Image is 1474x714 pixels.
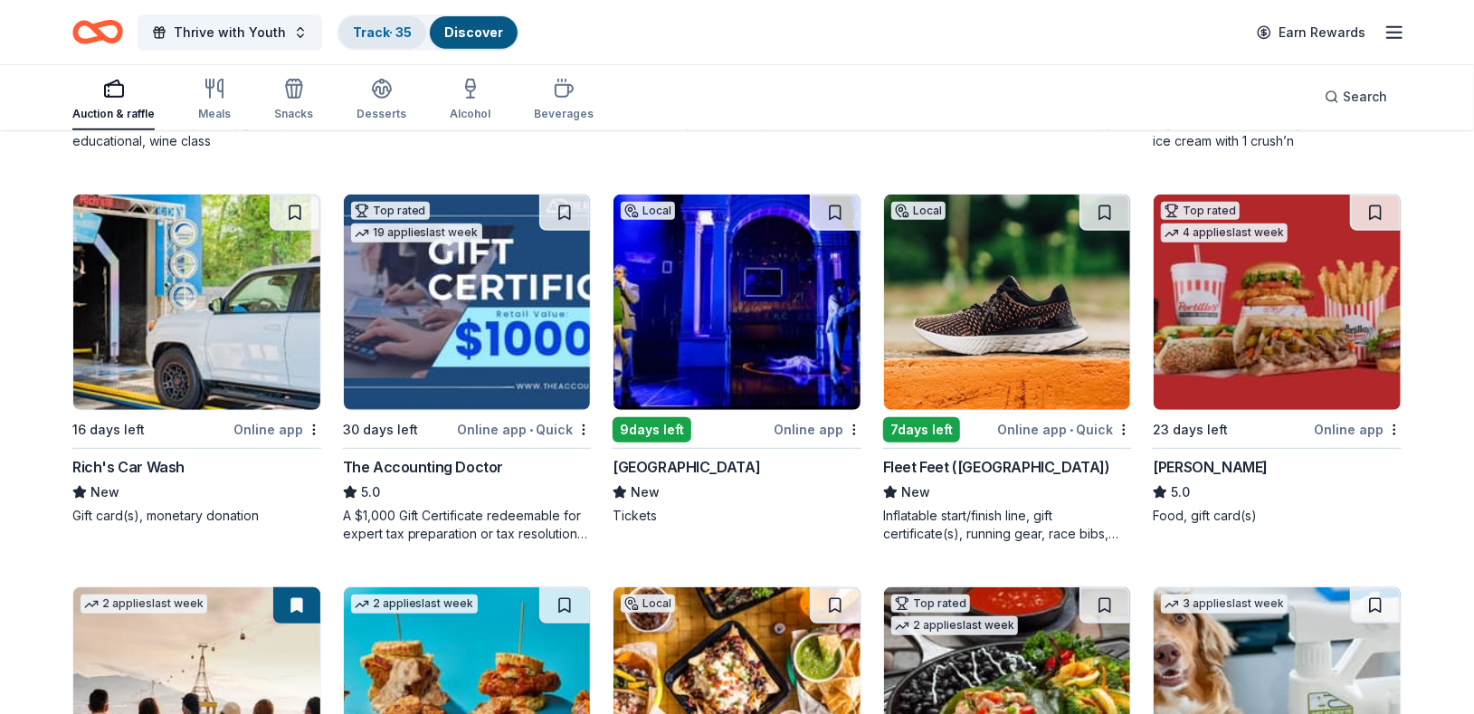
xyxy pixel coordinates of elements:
span: 5.0 [1171,481,1190,503]
div: The Accounting Doctor [343,456,504,478]
span: Search [1343,86,1387,108]
div: 3 applies last week [1161,595,1288,614]
a: Discover [444,24,503,40]
div: 23 days left [1153,419,1228,441]
span: New [901,481,930,503]
div: Tickets [613,507,861,525]
div: Top rated [351,202,430,220]
span: • [1070,423,1073,437]
span: New [90,481,119,503]
button: Auction & raffle [72,71,155,130]
div: Online app Quick [457,418,591,441]
div: Fleet Feet ([GEOGRAPHIC_DATA]) [883,456,1110,478]
div: 19 applies last week [351,224,482,243]
img: Image for Portillo's [1154,195,1401,410]
div: 4 applies last week [1161,224,1288,243]
button: Desserts [357,71,406,130]
div: Online app Quick [997,418,1131,441]
span: New [631,481,660,503]
button: Track· 35Discover [337,14,519,51]
a: Image for Portillo'sTop rated4 applieslast week23 days leftOnline app[PERSON_NAME]5.0Food, gift c... [1153,194,1402,525]
span: • [529,423,533,437]
a: Earn Rewards [1246,16,1376,49]
button: Alcohol [450,71,490,130]
div: Local [621,202,675,220]
div: 9 days left [613,417,691,443]
div: Top rated [891,595,970,613]
div: Certificate for an in-person, guided, educational, wine class [72,114,321,150]
a: Image for Rich's Car Wash16 days leftOnline appRich's Car WashNewGift card(s), monetary donation [72,194,321,525]
div: Rich's Car Wash [72,456,185,478]
div: Online app [233,418,321,441]
div: Top rated [1161,202,1240,220]
div: Auction & raffle [72,107,155,121]
div: Online app [774,418,861,441]
div: 30 days left [343,419,418,441]
button: Thrive with Youth [138,14,322,51]
a: Home [72,11,123,53]
div: Gift card(s), monetary donation [72,507,321,525]
div: Local [891,202,946,220]
div: 2 applies last week [81,595,207,614]
div: 2 applies last week [351,595,478,614]
div: 4 gift certificates, each good for a small ice cream with 1 crush’n [1153,114,1402,150]
img: Image for The Accounting Doctor [344,195,591,410]
span: 5.0 [361,481,380,503]
img: Image for Fleet Feet (Houston) [884,195,1131,410]
button: Beverages [534,71,594,130]
a: Image for The Accounting DoctorTop rated19 applieslast week30 days leftOnline app•QuickThe Accoun... [343,194,592,543]
div: Local [621,595,675,613]
a: Image for Fleet Feet (Houston)Local7days leftOnline app•QuickFleet Feet ([GEOGRAPHIC_DATA])NewInf... [883,194,1132,543]
div: A $1,000 Gift Certificate redeemable for expert tax preparation or tax resolution services—recipi... [343,507,592,543]
div: Food, gift card(s) [1153,507,1402,525]
div: Snacks [274,107,313,121]
div: [GEOGRAPHIC_DATA] [613,456,760,478]
div: Meals [198,107,231,121]
div: 2 applies last week [891,616,1018,635]
img: Image for Alley Theatre [613,195,861,410]
button: Snacks [274,71,313,130]
a: Image for Alley TheatreLocal9days leftOnline app[GEOGRAPHIC_DATA]NewTickets [613,194,861,525]
div: [PERSON_NAME] [1153,456,1268,478]
a: Track· 35 [353,24,412,40]
div: Alcohol [450,107,490,121]
span: Thrive with Youth [174,22,286,43]
button: Search [1310,79,1402,115]
div: Inflatable start/finish line, gift certificate(s), running gear, race bibs, coupons [883,507,1132,543]
div: 16 days left [72,419,145,441]
img: Image for Rich's Car Wash [73,195,320,410]
div: Desserts [357,107,406,121]
div: 7 days left [883,417,960,443]
button: Meals [198,71,231,130]
div: Beverages [534,107,594,121]
div: Online app [1314,418,1402,441]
